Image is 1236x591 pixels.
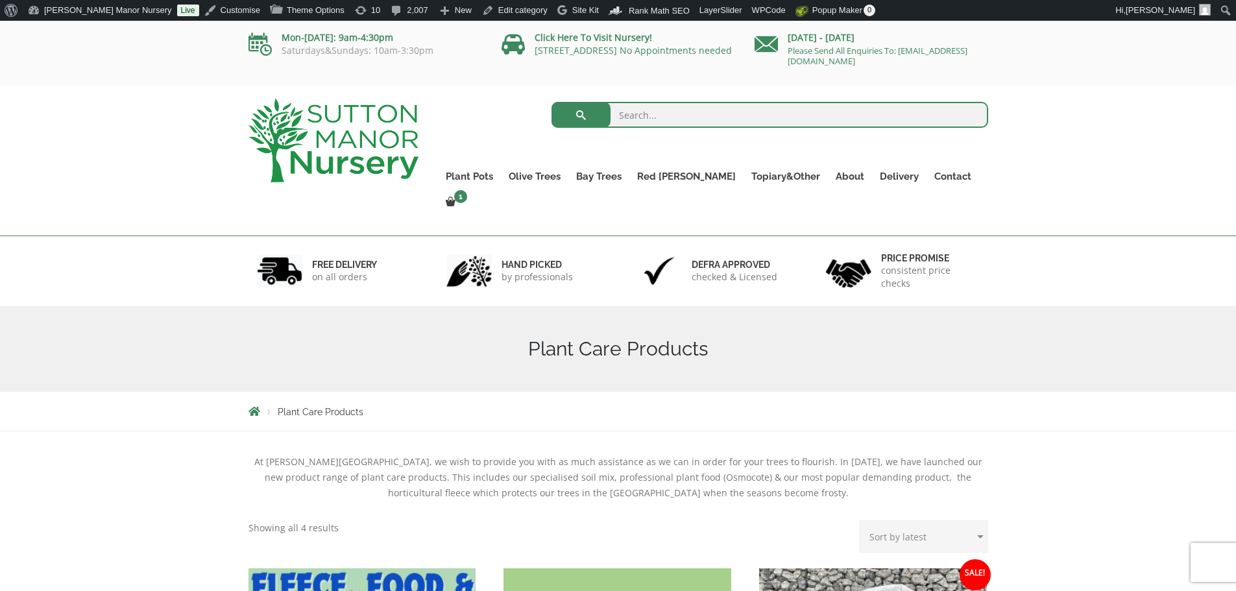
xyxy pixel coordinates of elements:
[248,454,988,501] div: At [PERSON_NAME][GEOGRAPHIC_DATA], we wish to provide you with as much assistance as we can in or...
[1126,5,1195,15] span: [PERSON_NAME]
[312,271,377,283] p: on all orders
[438,193,471,211] a: 1
[248,30,482,45] p: Mon-[DATE]: 9am-4:30pm
[278,407,363,417] span: Plant Care Products
[692,271,777,283] p: checked & Licensed
[828,167,872,186] a: About
[826,251,871,291] img: 4.jpg
[572,5,599,15] span: Site Kit
[248,99,418,182] img: logo
[248,45,482,56] p: Saturdays&Sundays: 10am-3:30pm
[535,44,732,56] a: [STREET_ADDRESS] No Appointments needed
[502,271,573,283] p: by professionals
[568,167,629,186] a: Bay Trees
[636,254,682,287] img: 3.jpg
[788,45,967,67] a: Please Send All Enquiries To: [EMAIL_ADDRESS][DOMAIN_NAME]
[502,259,573,271] h6: hand picked
[438,167,501,186] a: Plant Pots
[446,254,492,287] img: 2.jpg
[859,520,988,553] select: Shop order
[177,5,199,16] a: Live
[248,520,339,536] p: Showing all 4 results
[881,252,980,264] h6: Price promise
[692,259,777,271] h6: Defra approved
[755,30,988,45] p: [DATE] - [DATE]
[257,254,302,287] img: 1.jpg
[872,167,927,186] a: Delivery
[960,559,991,590] span: Sale!
[535,31,652,43] a: Click Here To Visit Nursery!
[629,6,690,16] span: Rank Math SEO
[629,167,744,186] a: Red [PERSON_NAME]
[248,406,988,416] nav: Breadcrumbs
[454,190,467,203] span: 1
[927,167,979,186] a: Contact
[744,167,828,186] a: Topiary&Other
[312,259,377,271] h6: FREE DELIVERY
[501,167,568,186] a: Olive Trees
[551,102,988,128] input: Search...
[248,337,988,361] h1: Plant Care Products
[864,5,875,16] span: 0
[881,264,980,290] p: consistent price checks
